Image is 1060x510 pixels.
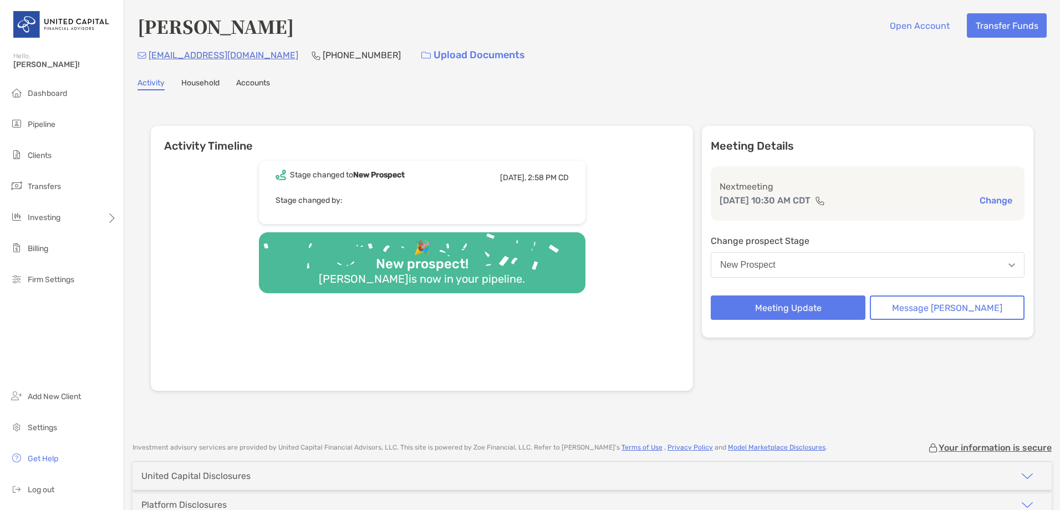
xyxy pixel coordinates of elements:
img: Event icon [276,170,286,180]
button: Change [976,195,1016,206]
span: Pipeline [28,120,55,129]
img: Email Icon [137,52,146,59]
a: Activity [137,78,165,90]
div: Stage changed to [290,170,405,180]
img: billing icon [10,241,23,254]
div: New Prospect [720,260,776,270]
p: [PHONE_NUMBER] [323,48,401,62]
span: [PERSON_NAME]! [13,60,117,69]
b: New Prospect [353,170,405,180]
p: [EMAIL_ADDRESS][DOMAIN_NAME] [149,48,298,62]
a: Accounts [236,78,270,90]
img: Confetti [259,232,585,284]
img: pipeline icon [10,117,23,130]
a: Terms of Use [621,443,662,451]
button: Message [PERSON_NAME] [870,295,1025,320]
button: Open Account [881,13,958,38]
a: Privacy Policy [667,443,713,451]
img: dashboard icon [10,86,23,99]
img: United Capital Logo [13,4,110,44]
span: Transfers [28,182,61,191]
span: Firm Settings [28,275,74,284]
span: 2:58 PM CD [528,173,569,182]
span: Log out [28,485,54,494]
img: get-help icon [10,451,23,465]
img: firm-settings icon [10,272,23,285]
span: Dashboard [28,89,67,98]
img: investing icon [10,210,23,223]
p: Your information is secure [939,442,1052,453]
span: Settings [28,423,57,432]
button: Meeting Update [711,295,865,320]
p: Next meeting [720,180,1016,193]
p: Meeting Details [711,139,1025,153]
img: logout icon [10,482,23,496]
img: icon arrow [1021,470,1034,483]
img: add_new_client icon [10,389,23,402]
span: Get Help [28,454,58,463]
img: settings icon [10,420,23,433]
button: Transfer Funds [967,13,1047,38]
p: [DATE] 10:30 AM CDT [720,193,811,207]
a: Household [181,78,220,90]
div: United Capital Disclosures [141,471,251,481]
h6: Activity Timeline [151,126,693,152]
button: New Prospect [711,252,1025,278]
div: 🎉 [409,240,435,256]
div: New prospect! [371,256,473,272]
a: Model Marketplace Disclosures [728,443,825,451]
span: Billing [28,244,48,253]
span: Add New Client [28,392,81,401]
span: Investing [28,213,60,222]
p: Change prospect Stage [711,234,1025,248]
span: Clients [28,151,52,160]
img: transfers icon [10,179,23,192]
div: [PERSON_NAME] is now in your pipeline. [314,272,529,285]
p: Investment advisory services are provided by United Capital Financial Advisors, LLC . This site i... [132,443,827,452]
p: Stage changed by: [276,193,569,207]
img: Open dropdown arrow [1008,263,1015,267]
a: Upload Documents [414,43,532,67]
span: [DATE], [500,173,526,182]
div: Platform Disclosures [141,499,227,510]
img: button icon [421,52,431,59]
h4: [PERSON_NAME] [137,13,294,39]
img: communication type [815,196,825,205]
img: Phone Icon [312,51,320,60]
img: clients icon [10,148,23,161]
